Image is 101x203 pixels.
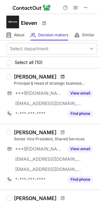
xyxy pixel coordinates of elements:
[14,80,97,86] div: Principal & Head of strategic business development
[14,136,97,142] div: Senior Vice President, Shared Services
[68,90,93,96] button: Reveal Button
[13,4,51,11] img: ContactOut v5.3.10
[68,110,93,117] button: Reveal Button
[68,146,93,152] button: Reveal Button
[15,156,81,162] span: [EMAIL_ADDRESS][DOMAIN_NAME]
[14,195,57,201] div: [PERSON_NAME]
[82,32,95,38] span: Similar
[14,73,57,80] div: [PERSON_NAME]
[21,19,37,27] h1: Eleven
[15,60,43,65] span: Select all (10)
[15,101,81,106] span: [EMAIL_ADDRESS][DOMAIN_NAME]
[10,45,49,52] div: Select department
[6,16,19,28] img: a88455510566d625e9f40b30a4d845b2
[14,129,57,136] div: [PERSON_NAME]
[15,146,64,152] span: ***@[DOMAIN_NAME]
[38,32,68,38] span: Decision makers
[15,166,81,172] span: [EMAIL_ADDRESS][DOMAIN_NAME]
[68,176,93,183] button: Reveal Button
[15,90,64,96] span: ***@[DOMAIN_NAME]
[14,32,24,38] span: About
